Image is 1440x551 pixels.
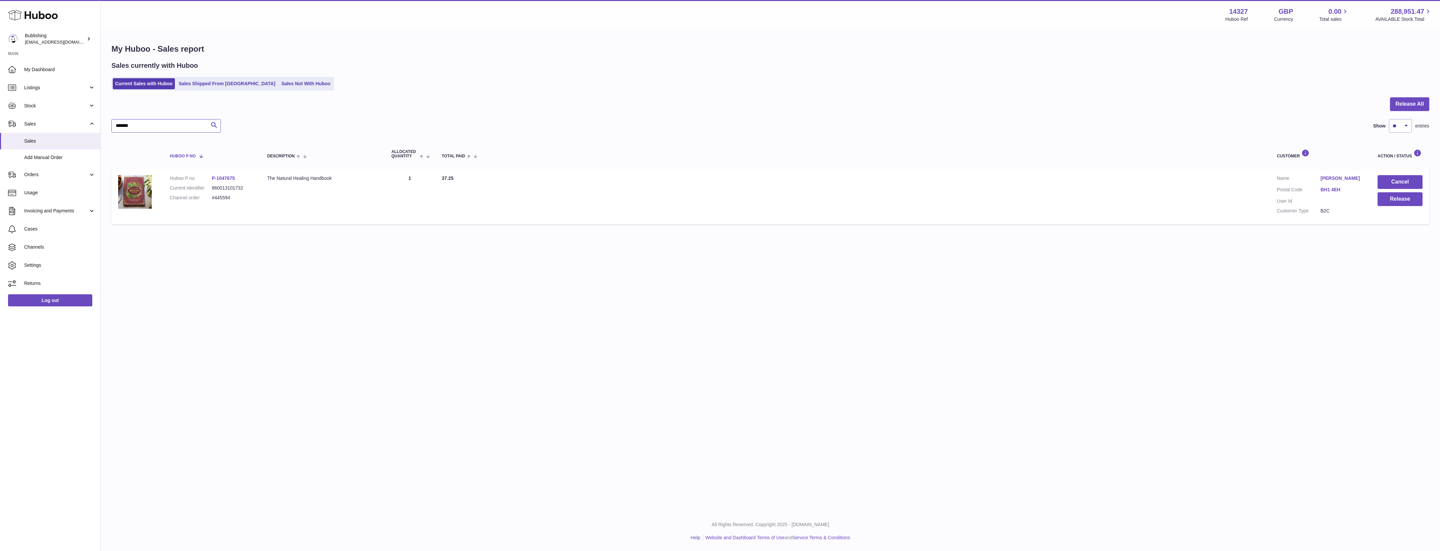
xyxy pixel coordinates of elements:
button: Release [1378,192,1423,206]
dd: 860013101732 [212,185,254,191]
div: Currency [1274,16,1293,22]
span: Total sales [1319,16,1349,22]
span: Add Manual Order [24,154,95,161]
strong: GBP [1279,7,1293,16]
span: Stock [24,103,88,109]
a: Sales Shipped From [GEOGRAPHIC_DATA] [176,78,278,89]
dt: User Id [1277,198,1321,204]
span: Settings [24,262,95,268]
h2: Sales currently with Huboo [111,61,198,70]
img: 1749741825.png [118,175,152,209]
span: Orders [24,171,88,178]
button: Cancel [1378,175,1423,189]
a: 0.00 Total sales [1319,7,1349,22]
span: Sales [24,121,88,127]
a: Service Terms & Conditions [793,535,850,540]
dt: Name [1277,175,1321,183]
dt: Customer Type [1277,208,1321,214]
a: [PERSON_NAME] [1321,175,1364,182]
a: Help [691,535,701,540]
span: Total paid [442,154,465,158]
div: Customer [1277,149,1364,158]
span: My Dashboard [24,66,95,73]
span: Huboo P no [170,154,196,158]
span: Listings [24,85,88,91]
span: ALLOCATED Quantity [391,150,418,158]
span: Description [267,154,295,158]
a: 288,951.47 AVAILABLE Stock Total [1375,7,1432,22]
a: Log out [8,294,92,306]
a: Website and Dashboard Terms of Use [705,535,784,540]
a: BH1 4EH [1321,187,1364,193]
a: Sales Not With Huboo [279,78,333,89]
dt: Current identifier [170,185,212,191]
div: Bublishing [25,33,85,45]
span: Usage [24,190,95,196]
label: Show [1373,123,1386,129]
dt: Huboo P no [170,175,212,182]
span: Cases [24,226,95,232]
p: All Rights Reserved. Copyright 2025 - [DOMAIN_NAME] [106,521,1435,528]
span: Channels [24,244,95,250]
dt: Postal Code [1277,187,1321,195]
strong: 14327 [1229,7,1248,16]
a: Current Sales with Huboo [113,78,175,89]
span: 0.00 [1329,7,1342,16]
div: Huboo Ref [1226,16,1248,22]
span: Returns [24,280,95,287]
a: P-1047675 [212,176,235,181]
span: Invoicing and Payments [24,208,88,214]
img: internalAdmin-14327@internal.huboo.com [8,34,18,44]
span: entries [1415,123,1429,129]
dd: B2C [1321,208,1364,214]
div: Action / Status [1378,149,1423,158]
h1: My Huboo - Sales report [111,44,1429,54]
span: AVAILABLE Stock Total [1375,16,1432,22]
div: The Natural Healing Handbook [267,175,378,182]
span: 37.25 [442,176,453,181]
dt: Channel order [170,195,212,201]
span: [EMAIL_ADDRESS][DOMAIN_NAME] [25,39,99,45]
td: 1 [385,168,435,224]
span: 288,951.47 [1391,7,1424,16]
button: Release All [1390,97,1429,111]
span: Sales [24,138,95,144]
dd: #445594 [212,195,254,201]
li: and [703,535,850,541]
